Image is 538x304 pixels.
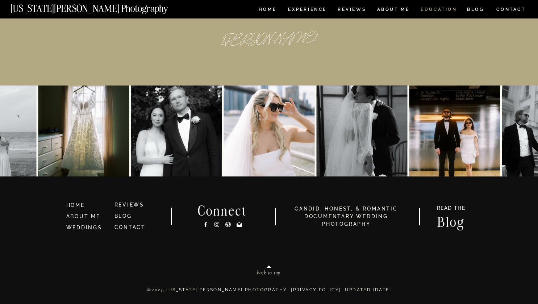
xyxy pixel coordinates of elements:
[226,270,312,278] a: back to top
[433,205,469,213] a: READ THE
[467,7,484,13] a: BLOG
[52,287,487,301] p: ©2025 [US_STATE][PERSON_NAME] PHOTOGRAPHY | | Updated [DATE]
[114,213,132,219] a: BLOG
[188,204,257,216] h2: Connect
[180,5,358,24] p: The aim of art is not to represent the outward appearance of things, but their inward significance.
[66,201,108,209] a: HOME
[131,86,222,176] img: Young and in love in NYC! Dana and Jordan 🤍
[316,86,407,176] img: Anna & Felipe — embracing the moment, and the magic follows.
[338,7,365,13] a: REVIEWS
[420,7,458,13] a: EDUCATION
[114,202,145,208] a: REVIEWS
[224,86,314,176] img: Dina & Kelvin
[114,224,146,230] a: CONTACT
[377,7,410,13] a: ABOUT ME
[285,205,407,228] h3: candid, honest, & romantic Documentary Wedding photography
[11,4,192,10] a: [US_STATE][PERSON_NAME] Photography
[38,86,129,176] img: Elaine and this dress 🤍🤍🤍
[194,32,344,52] p: [PERSON_NAME]
[66,225,102,230] a: WEDDINGS
[288,7,326,13] a: Experience
[430,216,472,227] a: Blog
[257,7,278,13] a: HOME
[293,287,339,292] a: Privacy Policy
[409,86,500,176] img: K&J
[66,213,100,219] a: ABOUT ME
[496,5,526,13] a: CONTACT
